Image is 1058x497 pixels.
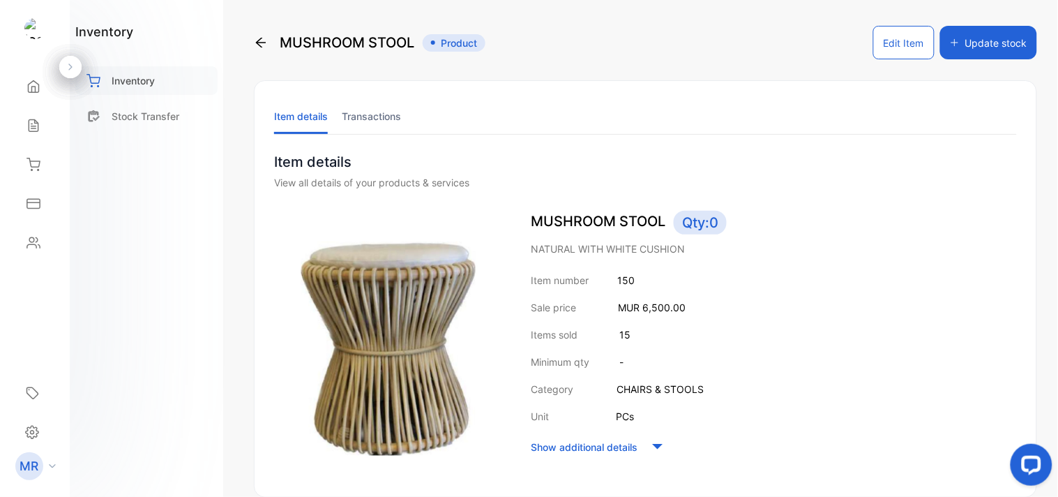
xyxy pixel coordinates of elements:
p: Stock Transfer [112,109,179,124]
span: MUR 6,500.00 [618,302,686,313]
div: View all details of your products & services [274,175,1017,190]
p: Show additional details [531,440,637,454]
span: Product [423,34,485,52]
p: MUSHROOM STOOL [531,211,1017,235]
p: Inventory [112,73,155,88]
p: Items sold [531,327,577,342]
h1: inventory [75,22,133,41]
li: Item details [274,98,328,134]
p: Unit [531,409,549,424]
p: Category [531,382,573,396]
p: 150 [617,273,635,288]
p: - [619,355,624,369]
a: Inventory [75,66,218,95]
img: logo [24,18,45,39]
p: Minimum qty [531,355,589,369]
li: Transactions [342,98,401,134]
p: PCs [616,409,634,424]
button: Update stock [940,26,1037,59]
p: Sale price [531,300,576,315]
div: MUSHROOM STOOL [254,26,485,59]
p: Item details [274,151,1017,172]
iframe: LiveChat chat widget [999,438,1058,497]
p: Item number [531,273,589,288]
p: NATURAL WITH WHITE CUSHION [531,242,1017,256]
img: item [274,211,503,480]
a: Stock Transfer [75,102,218,131]
button: Edit Item [873,26,935,59]
span: Qty: 0 [674,211,727,235]
p: 15 [619,327,630,342]
p: MR [20,457,39,475]
p: CHAIRS & STOOLS [617,382,704,396]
